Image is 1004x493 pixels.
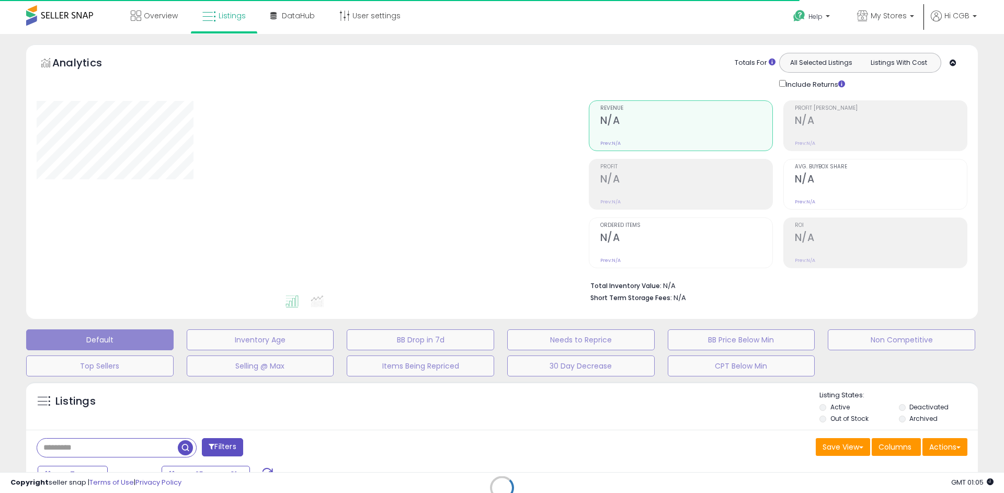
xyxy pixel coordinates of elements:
[795,140,815,146] small: Prev: N/A
[795,164,967,170] span: Avg. Buybox Share
[347,329,494,350] button: BB Drop in 7d
[600,232,772,246] h2: N/A
[785,2,840,34] a: Help
[828,329,975,350] button: Non Competitive
[590,279,960,291] li: N/A
[600,199,621,205] small: Prev: N/A
[600,106,772,111] span: Revenue
[600,257,621,263] small: Prev: N/A
[187,329,334,350] button: Inventory Age
[187,356,334,376] button: Selling @ Max
[26,356,174,376] button: Top Sellers
[860,56,938,70] button: Listings With Cost
[795,232,967,246] h2: N/A
[347,356,494,376] button: Items Being Repriced
[931,10,977,34] a: Hi CGB
[795,199,815,205] small: Prev: N/A
[282,10,315,21] span: DataHub
[795,173,967,187] h2: N/A
[10,478,181,488] div: seller snap | |
[668,356,815,376] button: CPT Below Min
[795,106,967,111] span: Profit [PERSON_NAME]
[944,10,969,21] span: Hi CGB
[793,9,806,22] i: Get Help
[808,12,823,21] span: Help
[795,257,815,263] small: Prev: N/A
[600,223,772,228] span: Ordered Items
[735,58,775,68] div: Totals For
[600,114,772,129] h2: N/A
[674,293,686,303] span: N/A
[144,10,178,21] span: Overview
[600,164,772,170] span: Profit
[590,281,661,290] b: Total Inventory Value:
[782,56,860,70] button: All Selected Listings
[795,114,967,129] h2: N/A
[600,173,772,187] h2: N/A
[668,329,815,350] button: BB Price Below Min
[26,329,174,350] button: Default
[52,55,122,73] h5: Analytics
[507,329,655,350] button: Needs to Reprice
[507,356,655,376] button: 30 Day Decrease
[219,10,246,21] span: Listings
[590,293,672,302] b: Short Term Storage Fees:
[771,78,858,90] div: Include Returns
[10,477,49,487] strong: Copyright
[795,223,967,228] span: ROI
[600,140,621,146] small: Prev: N/A
[871,10,907,21] span: My Stores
